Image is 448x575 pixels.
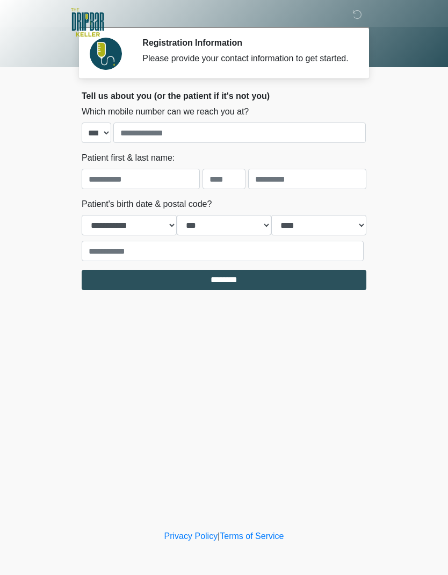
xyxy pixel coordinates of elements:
[82,152,175,164] label: Patient first & last name:
[90,38,122,70] img: Agent Avatar
[71,8,104,37] img: The DRIPBaR - Keller Logo
[82,91,366,101] h2: Tell us about you (or the patient if it's not you)
[142,52,350,65] div: Please provide your contact information to get started.
[220,531,284,541] a: Terms of Service
[82,105,249,118] label: Which mobile number can we reach you at?
[164,531,218,541] a: Privacy Policy
[218,531,220,541] a: |
[82,198,212,211] label: Patient's birth date & postal code?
